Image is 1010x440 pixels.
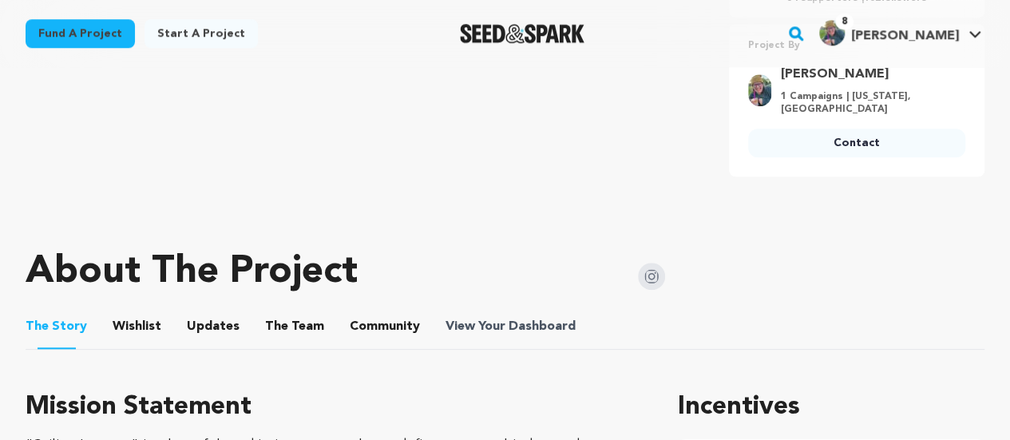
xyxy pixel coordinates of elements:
[851,30,959,42] span: [PERSON_NAME]
[26,317,49,336] span: The
[26,388,640,426] h3: Mission Statement
[26,19,135,48] a: Fund a project
[816,17,984,46] a: Kylie S.'s Profile
[638,263,665,290] img: Seed&Spark Instagram Icon
[678,388,984,426] h1: Incentives
[26,317,87,336] span: Story
[781,65,956,84] a: Goto Kylie Schumacher profile
[816,17,984,50] span: Kylie S.'s Profile
[460,24,585,43] a: Seed&Spark Homepage
[819,20,845,46] img: 776098e3326a0dd9.jpg
[781,90,956,116] p: 1 Campaigns | [US_STATE], [GEOGRAPHIC_DATA]
[446,317,579,336] span: Your
[145,19,258,48] a: Start a project
[187,317,240,336] span: Updates
[460,24,585,43] img: Seed&Spark Logo Dark Mode
[748,74,771,106] img: 776098e3326a0dd9.jpg
[265,317,324,336] span: Team
[819,20,959,46] div: Kylie S.'s Profile
[835,14,854,30] span: 8
[26,253,358,291] h1: About The Project
[446,317,579,336] a: ViewYourDashboard
[748,129,965,157] a: Contact
[350,317,420,336] span: Community
[113,317,161,336] span: Wishlist
[509,317,576,336] span: Dashboard
[265,317,288,336] span: The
